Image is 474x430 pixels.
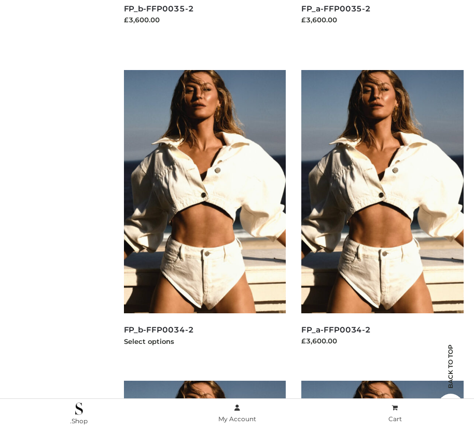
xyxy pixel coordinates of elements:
div: £3,600.00 [301,336,464,346]
a: Cart [316,402,474,425]
a: FP_a-FFP0034-2 [301,325,371,335]
a: FP_b-FFP0034-2 [124,325,194,335]
span: Cart [388,415,402,423]
a: FP_b-FFP0035-2 [124,4,194,13]
a: My Account [158,402,316,425]
a: Select options [124,337,174,345]
a: FP_a-FFP0035-2 [301,4,371,13]
div: £3,600.00 [301,15,464,25]
div: £3,600.00 [124,15,286,25]
span: My Account [218,415,256,423]
span: .Shop [70,417,88,425]
img: .Shop [75,403,83,415]
span: Back to top [438,363,464,389]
